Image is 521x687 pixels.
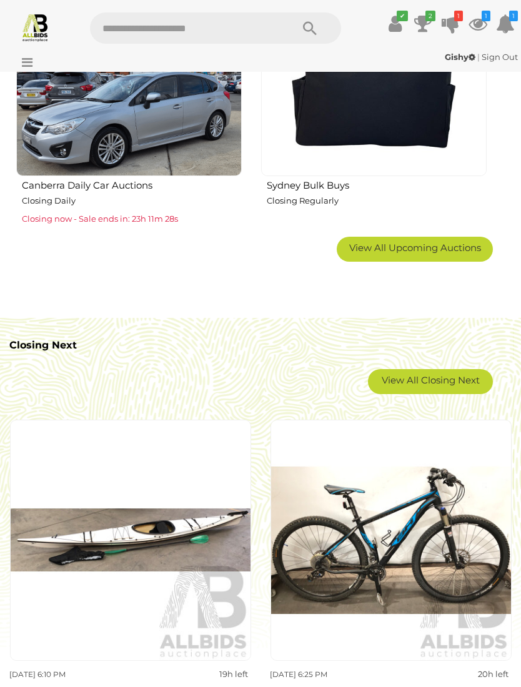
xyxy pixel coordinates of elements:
[477,52,480,62] span: |
[509,11,518,21] i: 1
[397,11,408,21] i: ✔
[267,177,487,191] h2: Sydney Bulk Buys
[9,339,77,351] b: Closing Next
[425,11,435,21] i: 2
[279,12,341,44] button: Search
[441,12,460,35] a: 1
[219,669,248,679] strong: 19h left
[454,11,463,21] i: 1
[10,420,251,661] img: 4.90m Single Person Sit in Fiberglass Kayak
[445,52,475,62] strong: Gishy
[445,52,477,62] a: Gishy
[22,214,178,224] span: Closing now - Sale ends in: 23h 11m 28s
[270,420,512,661] img: BH Zenith 29er 18 Inch Frame Hard Tail Mountain Bike
[22,177,242,191] h2: Canberra Daily Car Auctions
[469,12,487,35] a: 1
[267,194,487,208] p: Closing Regularly
[482,52,518,62] a: Sign Out
[337,237,493,262] a: View All Upcoming Auctions
[22,194,242,208] p: Closing Daily
[478,669,509,679] strong: 20h left
[482,11,490,21] i: 1
[270,668,386,681] div: [DATE] 6:25 PM
[386,12,405,35] a: ✔
[9,668,126,681] div: [DATE] 6:10 PM
[496,12,515,35] a: 1
[368,369,493,394] a: View All Closing Next
[21,12,50,42] img: Allbids.com.au
[349,242,481,254] span: View All Upcoming Auctions
[414,12,432,35] a: 2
